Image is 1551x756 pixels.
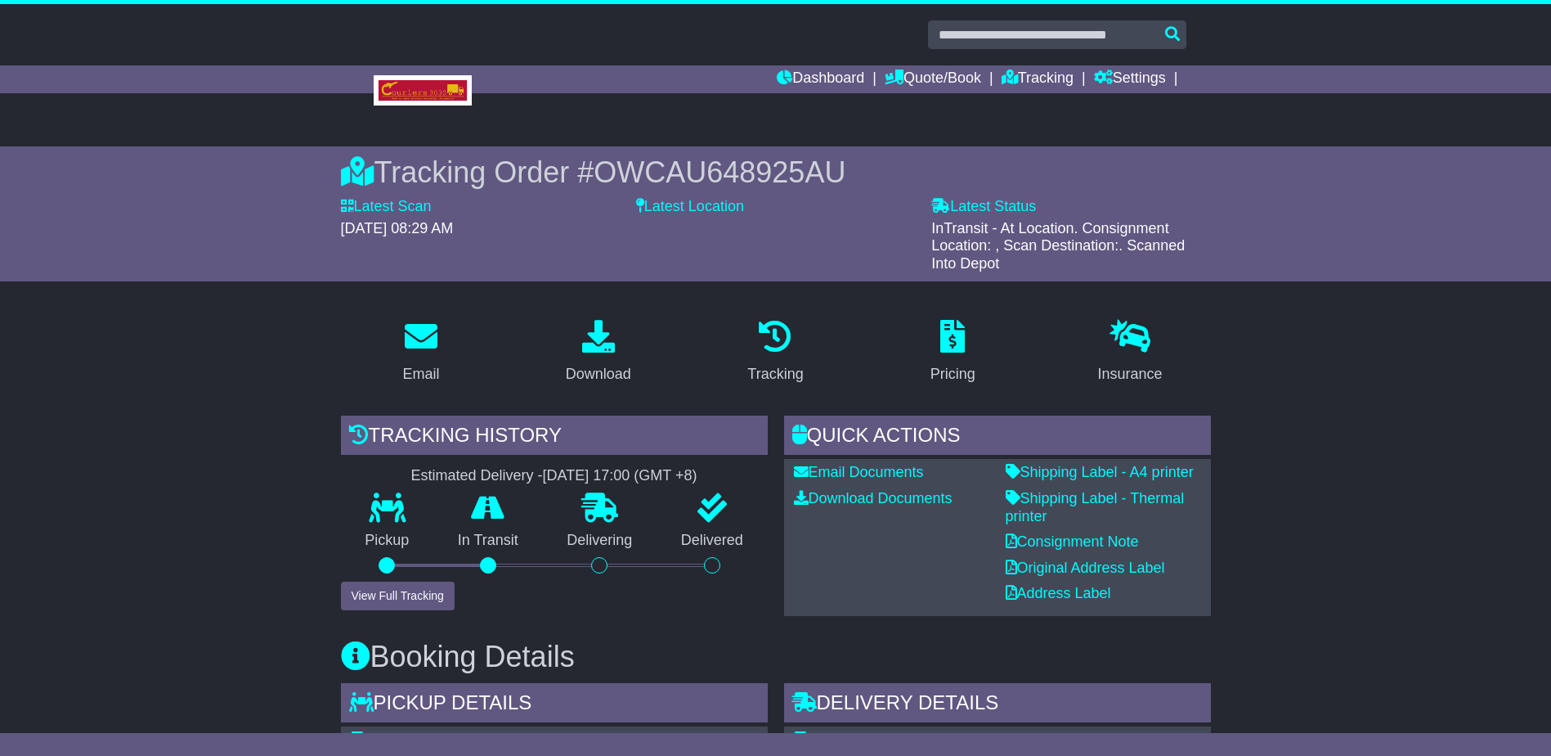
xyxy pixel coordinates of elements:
button: View Full Tracking [341,582,455,610]
a: Consignment Note [1006,533,1139,550]
label: Latest Location [636,198,744,216]
a: Email [392,314,450,391]
span: OWCAU648925AU [594,155,845,189]
a: Download Documents [794,490,953,506]
div: Email [402,363,439,385]
div: Download [566,363,631,385]
p: In Transit [433,532,543,550]
a: Tracking [1002,65,1074,93]
span: [DATE] 08:29 AM [341,220,454,236]
h3: Booking Details [341,641,1211,673]
p: Pickup [341,532,434,550]
a: Pricing [920,314,986,391]
a: Download [555,314,642,391]
div: Quick Actions [784,416,1211,460]
div: Tracking Order # [341,155,1211,190]
div: Delivery Details [784,683,1211,727]
span: InTransit - At Location. Consignment Location: , Scan Destination:. Scanned Into Depot [931,220,1185,272]
div: Pickup Details [341,683,768,727]
a: Tracking [737,314,814,391]
label: Latest Status [931,198,1036,216]
div: Estimated Delivery - [341,467,768,485]
a: Dashboard [777,65,864,93]
div: Pricing [930,363,975,385]
a: Shipping Label - A4 printer [1006,464,1194,480]
a: Original Address Label [1006,560,1165,576]
a: Shipping Label - Thermal printer [1006,490,1185,524]
a: Email Documents [794,464,924,480]
a: Insurance [1087,314,1173,391]
a: Address Label [1006,585,1111,601]
span: Boxes To Go Pty Ltd [374,731,508,748]
a: Settings [1094,65,1166,93]
div: [DATE] 17:00 (GMT +8) [543,467,697,485]
span: LVLY Perth [817,731,890,748]
p: Delivered [657,532,768,550]
div: Tracking history [341,416,768,460]
div: Tracking [747,363,803,385]
label: Latest Scan [341,198,432,216]
a: Quote/Book [885,65,981,93]
div: Insurance [1098,363,1163,385]
p: Delivering [543,532,657,550]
